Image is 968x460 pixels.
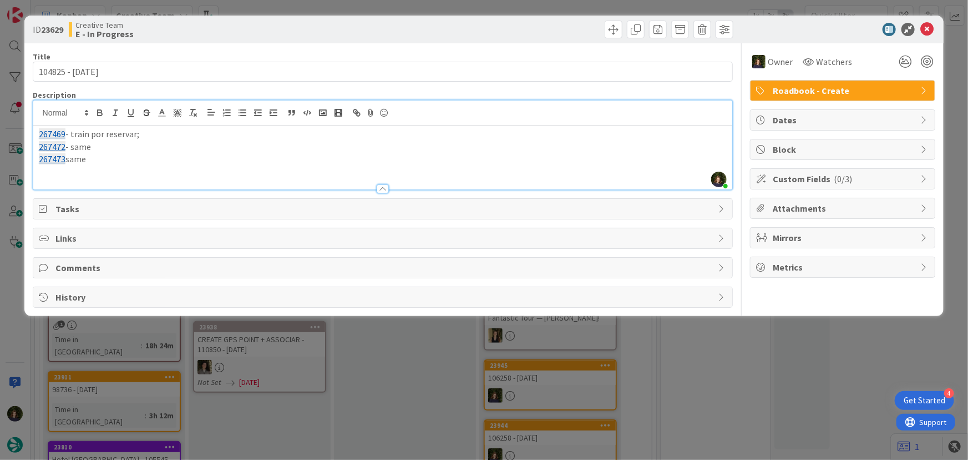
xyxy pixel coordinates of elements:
span: Metrics [773,261,915,274]
span: ( 0/3 ) [834,173,852,184]
p: - train por reservar; [39,128,727,141]
div: 4 [944,388,954,398]
span: Description [33,90,76,100]
span: Links [55,232,713,245]
span: Tasks [55,202,713,216]
span: Creative Team [75,21,134,29]
span: Comments [55,261,713,274]
span: ID [33,23,63,36]
div: Open Get Started checklist, remaining modules: 4 [895,391,954,410]
p: - same [39,141,727,153]
span: Dates [773,113,915,127]
label: Title [33,52,50,62]
span: Mirrors [773,231,915,244]
a: 267469 [39,128,65,139]
img: OSJL0tKbxWQXy8f5HcXbcaBiUxSzdGq2.jpg [711,172,727,187]
b: E - In Progress [75,29,134,38]
span: Support [23,2,50,15]
div: Get Started [904,395,945,406]
span: Attachments [773,202,915,215]
img: MC [752,55,766,68]
span: Owner [768,55,793,68]
p: same [39,153,727,166]
span: Block [773,143,915,156]
input: type card name here... [33,62,733,82]
span: Roadbook - Create [773,84,915,97]
span: History [55,291,713,304]
b: 23629 [41,24,63,35]
a: 267472 [39,141,65,152]
a: 267473 [39,153,65,164]
span: Custom Fields [773,172,915,186]
span: Watchers [816,55,852,68]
